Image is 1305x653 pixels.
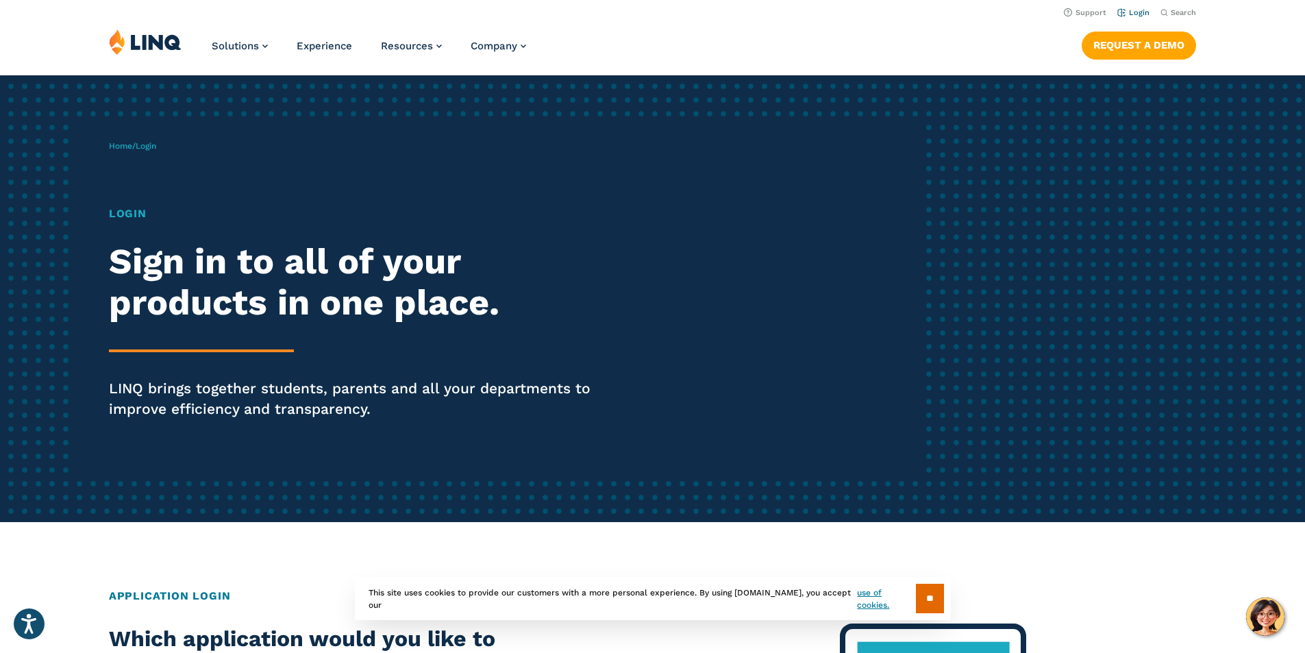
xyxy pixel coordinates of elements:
[212,29,526,74] nav: Primary Navigation
[109,29,182,55] img: LINQ | K‑12 Software
[1082,29,1196,59] nav: Button Navigation
[381,40,433,52] span: Resources
[136,141,156,151] span: Login
[109,588,1196,604] h2: Application Login
[1064,8,1106,17] a: Support
[471,40,526,52] a: Company
[212,40,268,52] a: Solutions
[109,206,612,222] h1: Login
[1246,597,1284,636] button: Hello, have a question? Let’s chat.
[355,577,951,620] div: This site uses cookies to provide our customers with a more personal experience. By using [DOMAIN...
[381,40,442,52] a: Resources
[109,378,612,419] p: LINQ brings together students, parents and all your departments to improve efficiency and transpa...
[471,40,517,52] span: Company
[1082,32,1196,59] a: Request a Demo
[297,40,352,52] a: Experience
[1160,8,1196,18] button: Open Search Bar
[1171,8,1196,17] span: Search
[109,141,132,151] a: Home
[109,141,156,151] span: /
[857,587,915,611] a: use of cookies.
[212,40,259,52] span: Solutions
[109,241,612,323] h2: Sign in to all of your products in one place.
[1117,8,1149,17] a: Login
